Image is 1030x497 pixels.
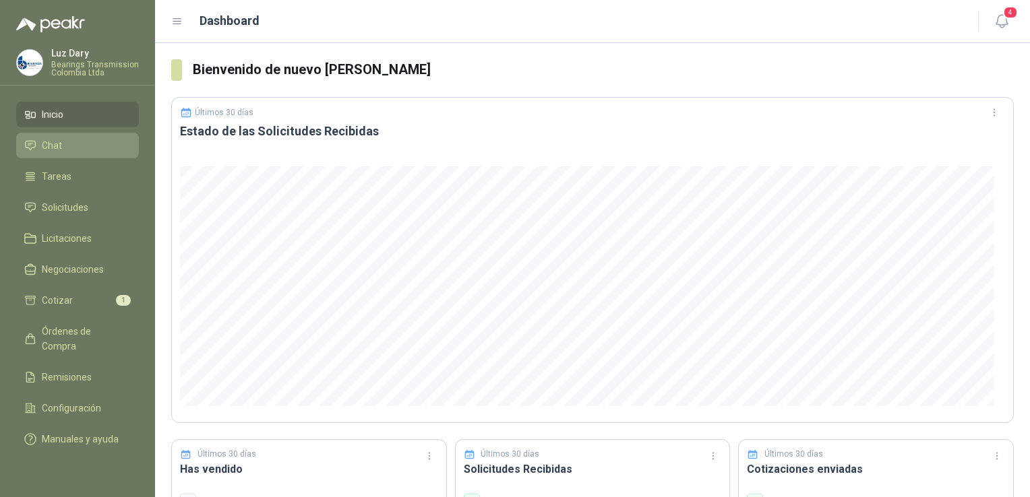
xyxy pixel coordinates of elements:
[193,59,1014,80] h3: Bienvenido de nuevo [PERSON_NAME]
[42,293,73,308] span: Cotizar
[16,16,85,32] img: Logo peakr
[990,9,1014,34] button: 4
[16,364,139,390] a: Remisiones
[16,164,139,189] a: Tareas
[16,288,139,313] a: Cotizar1
[42,107,63,122] span: Inicio
[42,370,92,385] span: Remisiones
[116,295,131,306] span: 1
[17,50,42,75] img: Company Logo
[16,133,139,158] a: Chat
[16,395,139,421] a: Configuración
[16,195,139,220] a: Solicitudes
[51,61,139,77] p: Bearings Transmission Colombia Ltda
[42,432,119,446] span: Manuales y ayuda
[195,108,253,117] p: Últimos 30 días
[180,461,438,477] h3: Has vendido
[481,448,539,461] p: Últimos 30 días
[42,138,62,153] span: Chat
[42,262,104,277] span: Negociaciones
[180,123,1005,139] h3: Estado de las Solicitudes Recibidas
[747,461,1005,477] h3: Cotizaciones enviadas
[16,426,139,452] a: Manuales y ayuda
[42,200,88,215] span: Solicitudes
[1003,6,1018,19] span: 4
[16,257,139,282] a: Negociaciones
[764,448,823,461] p: Últimos 30 días
[464,461,722,477] h3: Solicitudes Recibidas
[42,231,92,246] span: Licitaciones
[51,48,139,58] p: Luz Dary
[16,102,139,127] a: Inicio
[42,169,71,184] span: Tareas
[42,401,101,416] span: Configuración
[198,448,256,461] p: Últimos 30 días
[42,324,126,354] span: Órdenes de Compra
[16,226,139,251] a: Licitaciones
[200,11,260,30] h1: Dashboard
[16,319,139,359] a: Órdenes de Compra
